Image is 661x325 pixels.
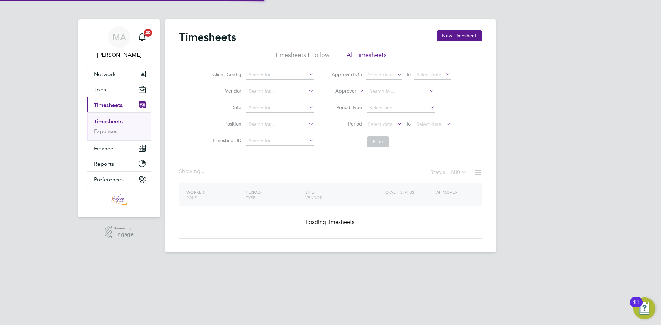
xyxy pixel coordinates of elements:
label: Site [210,104,241,110]
span: To [404,119,413,128]
button: Reports [87,156,151,171]
input: Select one [367,103,435,113]
label: Vendor [210,88,241,94]
span: Preferences [94,176,124,183]
input: Search for... [246,87,314,96]
nav: Main navigation [78,19,160,217]
label: Period Type [331,104,362,110]
span: Select date [368,121,393,127]
button: Open Resource Center, 11 new notifications [633,297,655,319]
div: 11 [633,302,639,311]
a: Expenses [94,128,117,134]
a: Go to home page [87,194,151,205]
label: Timesheet ID [210,137,241,143]
button: Jobs [87,82,151,97]
div: Timesheets [87,112,151,140]
span: Engage [114,231,134,237]
li: Timesheets I Follow [275,51,329,63]
label: Approved On [331,71,362,77]
span: Timesheets [94,102,123,108]
a: 20 [135,26,149,48]
button: Preferences [87,172,151,187]
button: Timesheets [87,97,151,112]
a: MA[PERSON_NAME] [87,26,151,59]
input: Search for... [246,136,314,146]
div: Status [430,168,468,177]
label: Position [210,121,241,127]
div: Showing [179,168,206,175]
span: ... [200,168,204,175]
span: Select date [417,121,441,127]
a: Timesheets [94,118,123,125]
button: Finance [87,141,151,156]
span: Powered by [114,226,134,231]
label: Approver [325,88,356,95]
button: Network [87,66,151,82]
li: All Timesheets [347,51,387,63]
h2: Timesheets [179,30,236,44]
span: 0 [457,169,460,176]
input: Search for... [246,70,314,80]
img: adore-recruitment-logo-retina.png [111,194,127,205]
span: Reports [94,161,114,167]
button: New Timesheet [437,30,482,41]
span: 20 [144,29,152,37]
span: Jobs [94,86,106,93]
input: Search for... [246,103,314,113]
span: Select date [368,72,393,78]
label: Client Config [210,71,241,77]
span: MA [113,33,126,42]
label: Period [331,121,362,127]
span: Michelle Aldridge [87,51,151,59]
span: Network [94,71,116,77]
a: Powered byEngage [105,226,134,239]
label: All [450,169,467,176]
span: Select date [417,72,441,78]
input: Search for... [246,120,314,129]
button: Filter [367,136,389,147]
span: To [404,70,413,79]
span: Finance [94,145,113,152]
input: Search for... [367,87,435,96]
